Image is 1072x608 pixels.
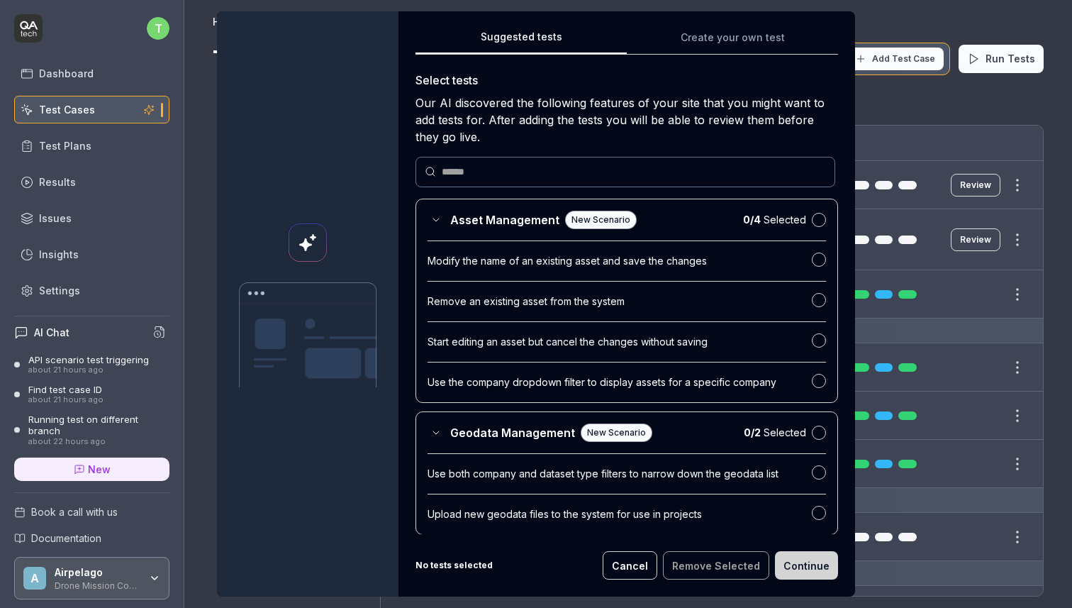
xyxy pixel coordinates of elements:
button: Create your own test [627,29,838,55]
div: Modify the name of an existing asset and save the changes [428,253,812,268]
b: 0 / 4 [743,214,761,226]
div: Use both company and dataset type filters to narrow down the geodata list [428,466,812,481]
button: Suggested tests [415,29,627,55]
button: Cancel [603,551,657,580]
div: Upload new geodata files to the system for use in projects [428,507,812,521]
span: Selected [744,425,806,440]
b: No tests selected [415,559,493,572]
b: 0 / 2 [744,426,761,438]
span: Geodata Management [450,424,575,441]
div: Use the company dropdown filter to display assets for a specific company [428,375,812,389]
div: New Scenario [581,424,652,442]
button: Remove Selected [663,551,769,580]
img: Our AI scans your site and suggests things to test [234,277,381,387]
div: New Scenario [565,211,637,229]
span: Selected [743,212,806,227]
div: Start editing an asset but cancel the changes without saving [428,334,812,349]
button: Continue [775,551,838,580]
div: Our AI discovered the following features of your site that you might want to add tests for. After... [415,94,838,145]
div: Remove an existing asset from the system [428,294,812,309]
span: Asset Management [450,211,559,228]
div: Select tests [415,72,838,89]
